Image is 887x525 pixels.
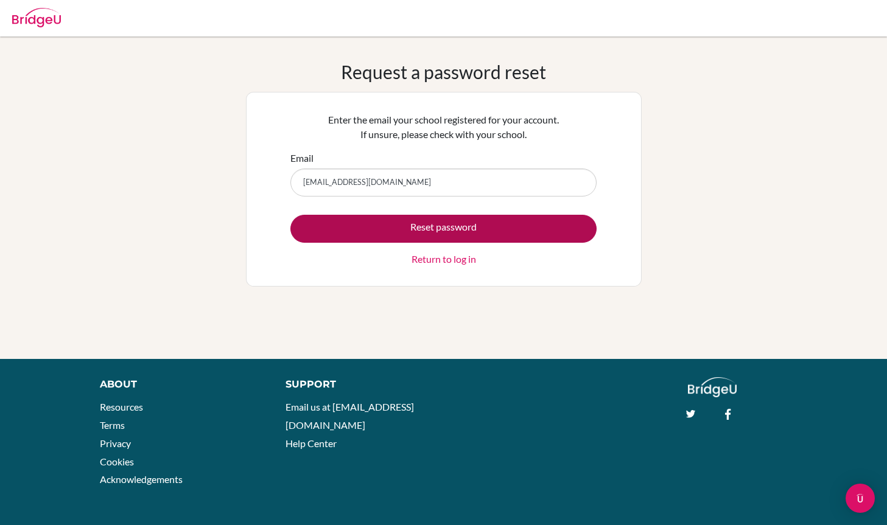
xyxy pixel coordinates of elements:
[286,401,414,431] a: Email us at [EMAIL_ADDRESS][DOMAIN_NAME]
[100,401,143,412] a: Resources
[341,61,546,83] h1: Request a password reset
[100,473,183,485] a: Acknowledgements
[846,484,875,513] div: Open Intercom Messenger
[100,456,134,467] a: Cookies
[100,377,258,392] div: About
[290,151,314,165] label: Email
[290,113,597,142] p: Enter the email your school registered for your account. If unsure, please check with your school.
[286,437,337,449] a: Help Center
[290,215,597,243] button: Reset password
[286,377,431,392] div: Support
[100,437,131,449] a: Privacy
[688,377,737,397] img: logo_white@2x-f4f0deed5e89b7ecb1c2cc34c3e3d731f90f0f143d5ea2071677605dd97b5244.png
[12,8,61,27] img: Bridge-U
[412,252,476,266] a: Return to log in
[100,419,125,431] a: Terms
